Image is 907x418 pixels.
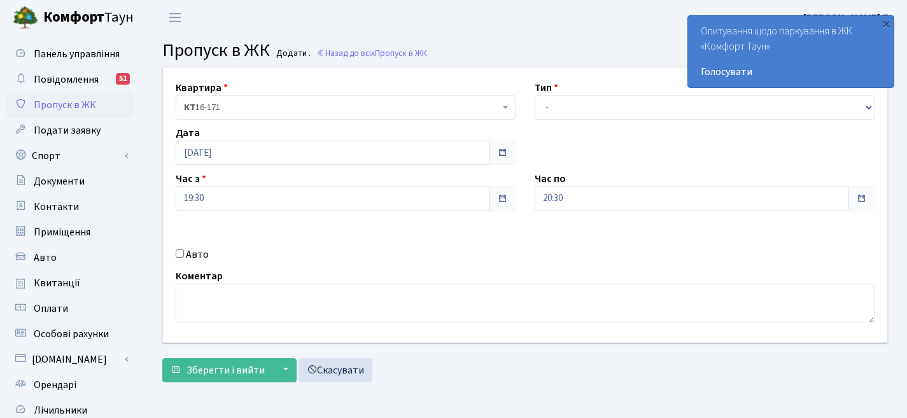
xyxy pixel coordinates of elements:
[803,11,892,25] b: [PERSON_NAME] П.
[880,17,892,30] div: ×
[299,358,372,382] a: Скасувати
[34,123,101,137] span: Подати заявку
[6,245,134,270] a: Авто
[34,327,109,341] span: Особові рахунки
[34,98,96,112] span: Пропуск в ЖК
[6,321,134,347] a: Особові рахунки
[274,48,311,59] small: Додати .
[43,7,104,27] b: Комфорт
[34,73,99,87] span: Повідомлення
[535,80,558,95] label: Тип
[34,200,79,214] span: Контакти
[6,194,134,219] a: Контакти
[6,143,134,169] a: Спорт
[176,95,516,120] span: <b>КТ</b>&nbsp;&nbsp;&nbsp;&nbsp;16-171
[34,276,80,290] span: Квитанції
[162,38,270,63] span: Пропуск в ЖК
[6,169,134,194] a: Документи
[6,372,134,398] a: Орендарі
[34,251,57,265] span: Авто
[186,363,265,377] span: Зберегти і вийти
[34,225,90,239] span: Приміщення
[159,7,191,28] button: Переключити навігацію
[116,73,130,85] div: 51
[13,5,38,31] img: logo.png
[688,16,894,87] div: Опитування щодо паркування в ЖК «Комфорт Таун»
[6,67,134,92] a: Повідомлення51
[176,171,206,186] label: Час з
[6,296,134,321] a: Оплати
[6,219,134,245] a: Приміщення
[34,403,87,417] span: Лічильники
[375,47,427,59] span: Пропуск в ЖК
[6,41,134,67] a: Панель управління
[34,378,76,392] span: Орендарі
[162,358,273,382] button: Зберегти і вийти
[34,174,85,188] span: Документи
[701,64,881,80] a: Голосувати
[186,247,209,262] label: Авто
[535,171,566,186] label: Час по
[6,92,134,118] a: Пропуск в ЖК
[176,125,200,141] label: Дата
[803,10,892,25] a: [PERSON_NAME] П.
[34,302,68,316] span: Оплати
[184,101,500,114] span: <b>КТ</b>&nbsp;&nbsp;&nbsp;&nbsp;16-171
[6,270,134,296] a: Квитанції
[43,7,134,29] span: Таун
[316,47,427,59] a: Назад до всіхПропуск в ЖК
[176,80,228,95] label: Квартира
[6,347,134,372] a: [DOMAIN_NAME]
[184,101,195,114] b: КТ
[6,118,134,143] a: Подати заявку
[34,47,120,61] span: Панель управління
[176,268,223,284] label: Коментар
